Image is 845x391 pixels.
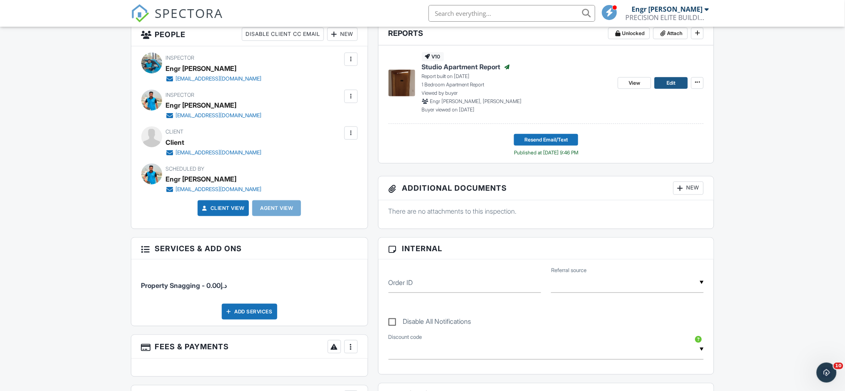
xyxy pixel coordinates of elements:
[379,177,714,200] h3: Additional Documents
[176,149,262,156] div: [EMAIL_ADDRESS][DOMAIN_NAME]
[166,129,184,135] span: Client
[166,111,262,120] a: [EMAIL_ADDRESS][DOMAIN_NAME]
[389,207,704,216] p: There are no attachments to this inspection.
[166,92,195,98] span: Inspector
[834,363,843,369] span: 10
[166,55,195,61] span: Inspector
[141,281,227,290] span: Property Snagging - د.إ0.00
[131,23,368,46] h3: People
[429,5,595,22] input: Search everything...
[131,335,368,359] h3: Fees & Payments
[166,75,262,83] a: [EMAIL_ADDRESS][DOMAIN_NAME]
[141,266,358,297] li: Service: Property Snagging
[131,11,223,29] a: SPECTORA
[327,28,358,41] div: New
[166,149,262,157] a: [EMAIL_ADDRESS][DOMAIN_NAME]
[155,4,223,22] span: SPECTORA
[389,333,422,341] label: Discount code
[166,136,185,149] div: Client
[166,173,237,185] div: Engr [PERSON_NAME]
[131,4,149,23] img: The Best Home Inspection Software - Spectora
[242,28,324,41] div: Disable Client CC Email
[131,238,368,260] h3: Services & Add ons
[201,204,245,212] a: Client View
[632,5,703,13] div: Engr [PERSON_NAME]
[176,112,262,119] div: [EMAIL_ADDRESS][DOMAIN_NAME]
[379,238,714,260] h3: Internal
[551,267,587,274] label: Referral source
[176,76,262,82] div: [EMAIL_ADDRESS][DOMAIN_NAME]
[673,182,704,195] div: New
[166,185,262,194] a: [EMAIL_ADDRESS][DOMAIN_NAME]
[222,304,277,320] div: Add Services
[817,363,837,383] iframe: Intercom live chat
[389,318,471,328] label: Disable All Notifications
[166,62,237,75] div: Engr [PERSON_NAME]
[166,166,205,172] span: Scheduled By
[176,186,262,193] div: [EMAIL_ADDRESS][DOMAIN_NAME]
[626,13,709,22] div: PRECISION ELITE BUILDING INSPECTION SERVICES L.L.C
[166,99,237,111] div: Engr [PERSON_NAME]
[389,278,413,287] label: Order ID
